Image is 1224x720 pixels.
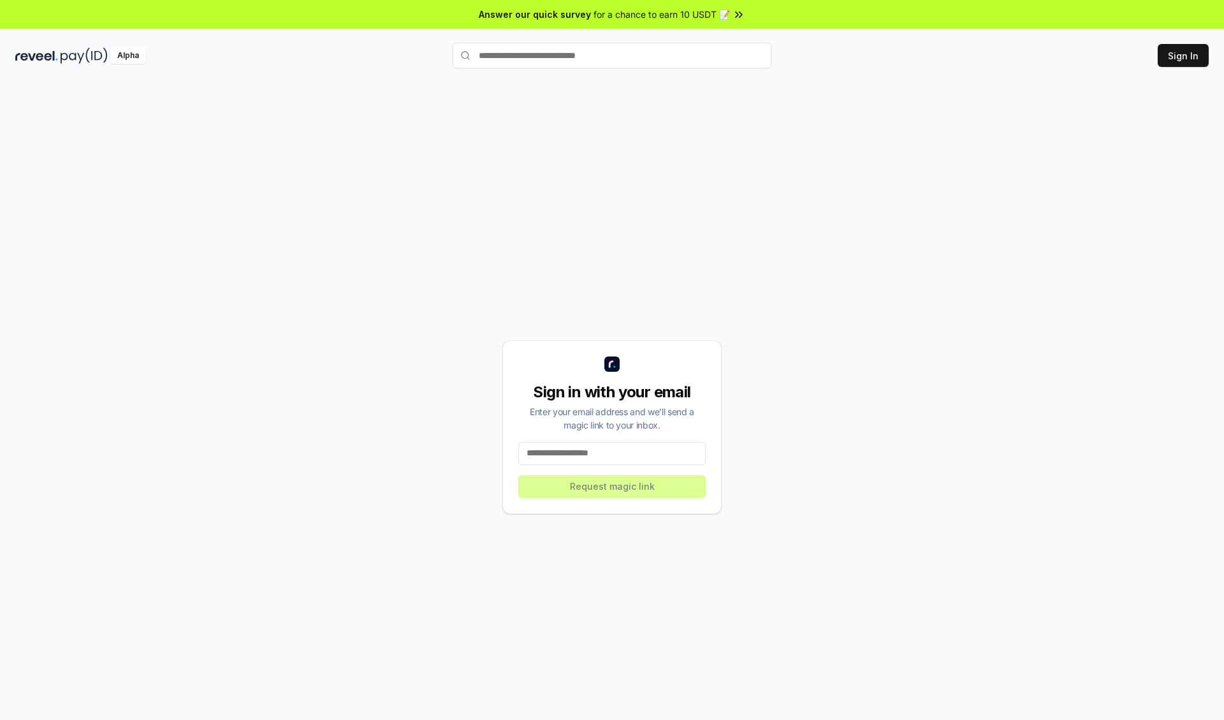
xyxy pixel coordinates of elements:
img: reveel_dark [15,48,58,64]
img: logo_small [604,356,620,372]
div: Sign in with your email [518,382,706,402]
div: Enter your email address and we’ll send a magic link to your inbox. [518,405,706,432]
div: Alpha [110,48,146,64]
span: for a chance to earn 10 USDT 📝 [594,8,730,21]
img: pay_id [61,48,108,64]
span: Answer our quick survey [479,8,591,21]
button: Sign In [1158,44,1209,67]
